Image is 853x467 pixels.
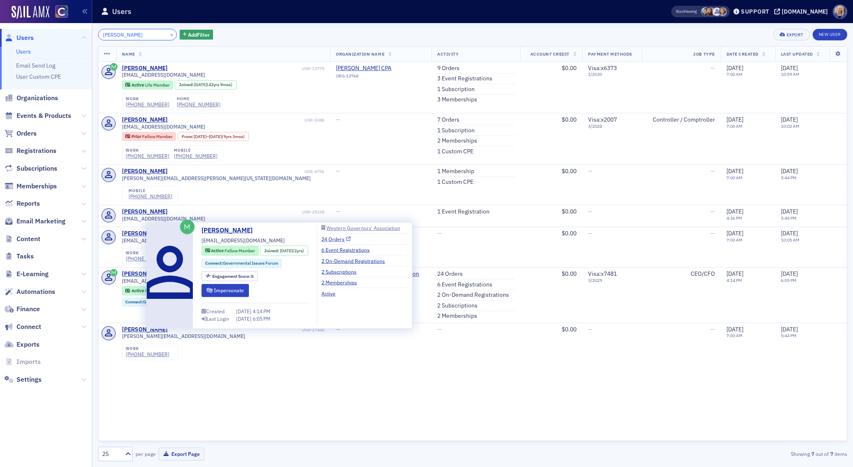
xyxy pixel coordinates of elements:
span: Connect [16,322,41,331]
span: $0.00 [562,208,576,215]
button: × [168,31,176,38]
span: [DATE] [194,134,206,139]
a: 9 Orders [437,65,459,72]
span: Visa : x6373 [588,64,617,72]
time: 10:02 AM [781,123,799,129]
a: 2 Subscriptions [437,302,478,310]
button: Export [773,29,809,40]
a: Orders [5,129,37,138]
div: CEO/CFO [647,270,715,278]
span: $0.00 [562,230,576,237]
time: 10:05 AM [781,237,799,243]
span: Name [122,51,135,57]
span: Joined : [264,247,280,254]
a: E-Learning [5,270,49,279]
div: home [177,96,220,101]
span: Active [211,248,225,253]
span: Exports [16,340,40,349]
span: Last Updated [781,51,813,57]
span: Viewing [676,9,697,14]
span: Roger K Baer CPA [336,65,411,72]
a: [PERSON_NAME] [122,326,168,333]
span: Registrations [16,146,56,155]
button: Impersonate [202,284,249,297]
div: 8 [212,274,254,278]
div: mobile [129,188,172,193]
span: Tasks [16,252,34,261]
div: Joined: 2023-08-17 00:00:00 [260,246,308,256]
a: 1 Custom CPE [437,178,473,186]
a: Active [321,289,342,297]
a: 1 Event Registration [437,208,490,216]
div: [PERSON_NAME] [122,270,168,278]
a: Connect:Governmental Issues Forum [205,260,278,267]
span: [DATE] [781,326,798,333]
input: Search… [98,29,177,40]
a: [PHONE_NUMBER] [126,101,169,108]
strong: 7 [810,450,816,458]
a: 3 Memberships [437,96,477,103]
button: Export Page [159,448,204,460]
span: — [588,326,593,333]
div: work [126,148,169,153]
span: 6:05 PM [253,315,270,322]
a: Users [16,48,31,55]
span: [DATE] [726,116,743,123]
div: 25 [102,450,120,458]
a: 1 Subscription [437,127,475,134]
span: Orders [16,129,37,138]
a: Active Fellow Member [205,247,255,254]
span: — [336,167,340,175]
span: [DATE] [236,308,253,314]
div: Created [206,309,225,314]
span: $0.00 [562,64,576,72]
a: 3 Event Registrations [437,75,492,82]
div: USR-25338 [169,209,324,215]
a: Connect:Governmental Issues Forum [125,299,198,305]
img: SailAMX [55,5,68,18]
a: Subscriptions [5,164,57,173]
a: Organizations [5,94,58,103]
a: Automations [5,287,55,296]
img: SailAMX [12,6,49,19]
span: [EMAIL_ADDRESS][DOMAIN_NAME] [122,124,205,130]
button: [DOMAIN_NAME] [774,9,831,14]
span: Prior [131,134,142,139]
div: (42yrs 9mos) [194,82,232,87]
a: Finance [5,305,40,314]
div: [PHONE_NUMBER] [129,193,172,199]
a: [PERSON_NAME] [122,230,168,237]
span: — [588,167,593,175]
a: Content [5,235,40,244]
div: [PHONE_NUMBER] [177,101,220,108]
span: From : [182,134,194,139]
a: Active Life Member [125,82,169,87]
div: mobile [174,148,218,153]
div: [PERSON_NAME] [122,208,168,216]
time: 7:00 AM [726,71,743,77]
time: 7:00 AM [726,123,743,129]
div: Connect: [202,259,282,268]
a: Registrations [5,146,56,155]
span: [DATE] [209,134,222,139]
a: [PERSON_NAME] [122,168,168,175]
span: Organization Name [336,51,384,57]
a: [PERSON_NAME] [122,116,168,124]
span: Memberships [16,182,57,191]
span: Users [16,33,34,42]
span: [DATE] [726,208,743,215]
a: Active Fellow Member [125,288,175,293]
a: 2 On-Demand Registrations [437,291,509,299]
span: — [336,208,340,215]
a: [PHONE_NUMBER] [174,153,218,159]
span: Sheila Duggan [707,7,715,16]
a: Connect [5,322,41,331]
span: Date Created [726,51,759,57]
a: Settings [5,375,42,384]
span: Email Marketing [16,217,66,226]
div: USR-3088 [169,117,324,123]
time: 7:00 AM [726,333,743,338]
a: Exports [5,340,40,349]
span: Engagement Score : [212,273,251,279]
